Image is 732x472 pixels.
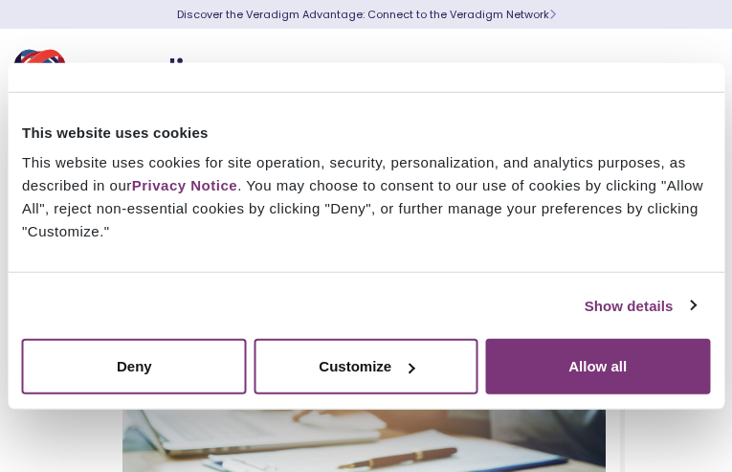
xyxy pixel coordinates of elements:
[22,121,710,144] div: This website uses cookies
[177,7,556,22] a: Discover the Veradigm Advantage: Connect to the Veradigm NetworkLearn More
[14,43,244,106] img: Veradigm logo
[675,50,703,100] button: Toggle Navigation Menu
[22,339,247,394] button: Deny
[132,177,237,193] a: Privacy Notice
[254,339,478,394] button: Customize
[549,7,556,22] span: Learn More
[585,294,696,317] a: Show details
[22,151,710,243] div: This website uses cookies for site operation, security, personalization, and analytics purposes, ...
[485,339,710,394] button: Allow all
